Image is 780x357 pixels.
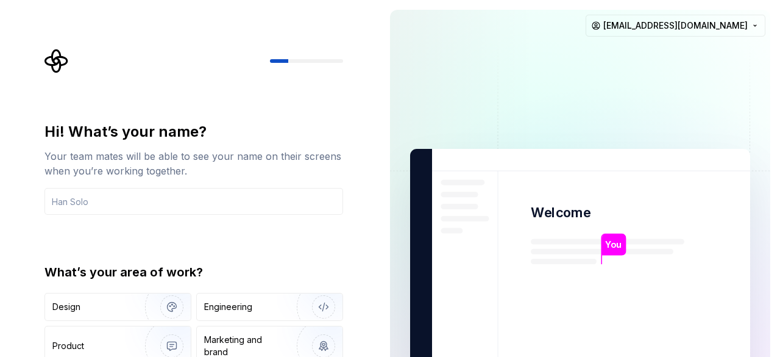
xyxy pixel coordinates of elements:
[44,264,343,281] div: What’s your area of work?
[605,238,622,251] p: You
[44,49,69,73] svg: Supernova Logo
[44,122,343,142] div: Hi! What’s your name?
[44,188,343,215] input: Han Solo
[586,15,765,37] button: [EMAIL_ADDRESS][DOMAIN_NAME]
[44,149,343,178] div: Your team mates will be able to see your name on their screens when you’re working together.
[603,20,748,32] span: [EMAIL_ADDRESS][DOMAIN_NAME]
[204,301,252,313] div: Engineering
[52,340,84,352] div: Product
[531,204,590,222] p: Welcome
[52,301,80,313] div: Design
